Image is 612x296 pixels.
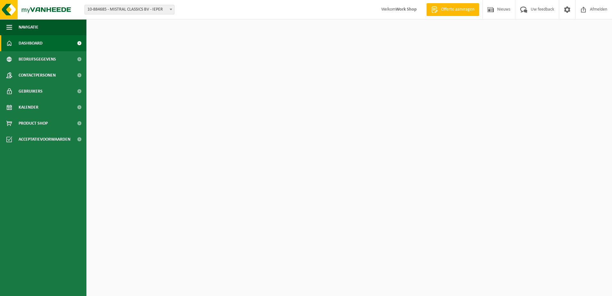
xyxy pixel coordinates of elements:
[19,83,43,99] span: Gebruikers
[396,7,417,12] strong: Work Shop
[439,6,476,13] span: Offerte aanvragen
[85,5,174,14] span: 10-884685 - MISTRAL CLASSICS BV - IEPER
[19,67,56,83] span: Contactpersonen
[19,131,70,147] span: Acceptatievoorwaarden
[3,282,107,296] iframe: chat widget
[19,99,38,115] span: Kalender
[19,51,56,67] span: Bedrijfsgegevens
[19,19,38,35] span: Navigatie
[19,115,48,131] span: Product Shop
[426,3,479,16] a: Offerte aanvragen
[19,35,43,51] span: Dashboard
[85,5,174,14] span: 10-884685 - MISTRAL CLASSICS BV - IEPER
